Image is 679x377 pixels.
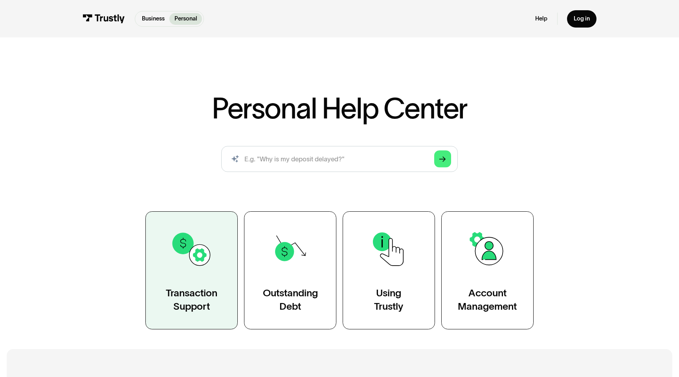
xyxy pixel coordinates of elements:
[263,286,318,312] div: Outstanding Debt
[83,14,125,23] img: Trustly Logo
[212,94,467,123] h1: Personal Help Center
[567,10,596,28] a: Log in
[458,286,517,312] div: Account Management
[142,15,165,23] p: Business
[535,15,547,22] a: Help
[137,13,169,25] a: Business
[169,13,202,25] a: Personal
[145,211,238,330] a: TransactionSupport
[221,146,458,172] form: Search
[574,15,590,22] div: Log in
[441,211,534,330] a: AccountManagement
[166,286,217,312] div: Transaction Support
[343,211,435,330] a: UsingTrustly
[244,211,336,330] a: OutstandingDebt
[221,146,458,172] input: search
[174,15,197,23] p: Personal
[374,286,403,312] div: Using Trustly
